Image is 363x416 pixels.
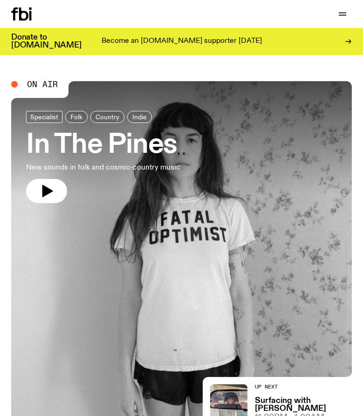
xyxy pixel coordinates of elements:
h3: In The Pines [26,132,180,158]
span: Specialist [30,113,58,120]
a: Folk [65,111,88,123]
h3: Donate to [DOMAIN_NAME] [11,34,82,49]
p: New sounds in folk and cosmic-country music [26,162,180,173]
a: Surfacing with [PERSON_NAME] [255,397,352,413]
a: Country [90,111,124,123]
span: Folk [70,113,82,120]
a: In The PinesNew sounds in folk and cosmic-country music [26,111,180,203]
span: Indie [132,113,147,120]
a: Indie [127,111,152,123]
span: On Air [27,80,58,89]
h2: Up Next [255,384,352,389]
p: Become an [DOMAIN_NAME] supporter [DATE] [102,37,262,46]
span: Country [96,113,119,120]
a: Specialist [26,111,62,123]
